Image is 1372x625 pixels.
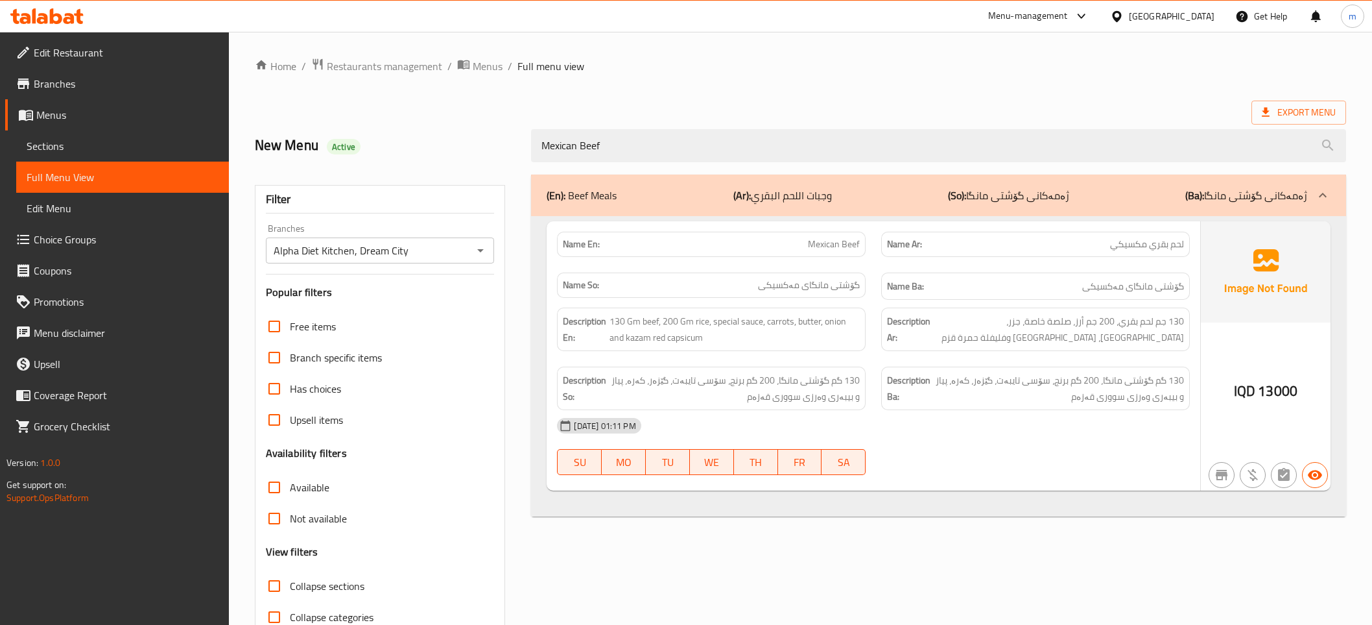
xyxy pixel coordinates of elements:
[27,201,219,216] span: Edit Menu
[327,141,361,153] span: Active
[1302,462,1328,488] button: Available
[808,238,860,251] span: Mexican Beef
[36,107,219,123] span: Menus
[948,186,966,205] b: (So):
[327,139,361,154] div: Active
[34,232,219,247] span: Choice Groups
[6,476,66,493] span: Get support on:
[5,68,229,99] a: Branches
[34,294,219,310] span: Promotions
[1240,462,1266,488] button: Purchased item
[6,454,38,471] span: Version:
[778,449,822,475] button: FR
[734,449,778,475] button: TH
[646,449,690,475] button: TU
[5,411,229,442] a: Grocery Checklist
[255,58,296,74] a: Home
[733,188,832,203] p: وجبات اللحم البقري
[27,138,219,154] span: Sections
[16,130,229,162] a: Sections
[1110,238,1184,251] span: لحم بقري مكسيكي
[1258,378,1297,404] span: 13000
[1082,278,1184,295] span: گۆشتی مانگای مەکسیکی
[609,373,860,404] span: 130 گم گۆشتی مانگا، 200 گم برنج، سۆسی تایبەت، گێزەر، کەرە، پیاز و بیبەری وەرزی سووری قەزەم
[5,224,229,255] a: Choice Groups
[457,58,503,75] a: Menus
[471,241,490,260] button: Open
[547,186,565,205] b: (En):
[1129,9,1214,23] div: [GEOGRAPHIC_DATA]
[508,58,512,74] li: /
[1201,221,1331,323] img: Ae5nvW7+0k+MAAAAAElFTkSuQmCC
[16,193,229,224] a: Edit Menu
[290,381,341,397] span: Has choices
[5,37,229,68] a: Edit Restaurant
[690,449,734,475] button: WE
[27,169,219,185] span: Full Menu View
[266,186,495,214] div: Filter
[531,129,1345,162] input: search
[783,453,817,472] span: FR
[827,453,860,472] span: SA
[563,373,606,404] strong: Description So:
[290,511,347,526] span: Not available
[563,453,597,472] span: SU
[290,412,343,428] span: Upsell items
[1185,188,1307,203] p: ژەمەکانی گۆشتی مانگا
[1185,186,1204,205] b: (Ba):
[34,263,219,278] span: Coupons
[5,317,229,349] a: Menu disclaimer
[988,8,1068,24] div: Menu-management
[563,278,599,292] strong: Name So:
[933,313,1184,345] span: 130 جم لحم بقري، 200 جم أرز، صلصة خاصة، جزر، زبدة، بصل وفليفلة حمرة قزم
[34,76,219,92] span: Branches
[651,453,685,472] span: TU
[34,325,219,341] span: Menu disclaimer
[517,58,584,74] span: Full menu view
[557,449,602,475] button: SU
[887,238,922,251] strong: Name Ar:
[266,285,495,300] h3: Popular filters
[290,350,382,365] span: Branch specific items
[5,255,229,286] a: Coupons
[327,58,442,74] span: Restaurants management
[547,188,617,203] p: Beef Meals
[1234,378,1255,404] span: IQD
[887,278,924,295] strong: Name Ba:
[266,545,318,559] h3: View filters
[1262,104,1336,121] span: Export Menu
[609,313,860,345] span: 130 Gm beef, 200 Gm rice, special sauce, carrots, butter, onion and kazam red capsicum
[16,162,229,193] a: Full Menu View
[695,453,729,472] span: WE
[563,313,606,345] strong: Description En:
[255,58,1346,75] nav: breadcrumb
[5,99,229,130] a: Menus
[34,387,219,403] span: Coverage Report
[311,58,442,75] a: Restaurants management
[6,489,89,506] a: Support.OpsPlatform
[5,349,229,380] a: Upsell
[563,238,600,251] strong: Name En:
[290,319,336,334] span: Free items
[447,58,452,74] li: /
[34,419,219,434] span: Grocery Checklist
[733,186,751,205] b: (Ar):
[531,216,1345,517] div: (En): Beef Meals(Ar):وجبات اللحم البقري(So):ژەمەکانی گۆشتی مانگا(Ba):ژەمەکانی گۆشتی مانگا
[1251,101,1346,125] span: Export Menu
[290,609,373,625] span: Collapse categories
[34,356,219,372] span: Upsell
[822,449,866,475] button: SA
[739,453,773,472] span: TH
[887,373,930,404] strong: Description Ba:
[1271,462,1297,488] button: Not has choices
[948,188,1069,203] p: ژەمەکانی گۆشتی مانگا
[40,454,60,471] span: 1.0.0
[5,380,229,411] a: Coverage Report
[933,373,1184,404] span: 130 گم گۆشتی مانگا، 200 گم برنج، سۆسی تایبەت، گێزەر، کەرە، پیاز و بیبەری وەرزی سووری قەزەم
[758,278,860,292] span: گۆشتی مانگای مەکسیکی
[290,480,329,495] span: Available
[34,45,219,60] span: Edit Restaurant
[302,58,306,74] li: /
[569,420,641,432] span: [DATE] 01:11 PM
[5,286,229,317] a: Promotions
